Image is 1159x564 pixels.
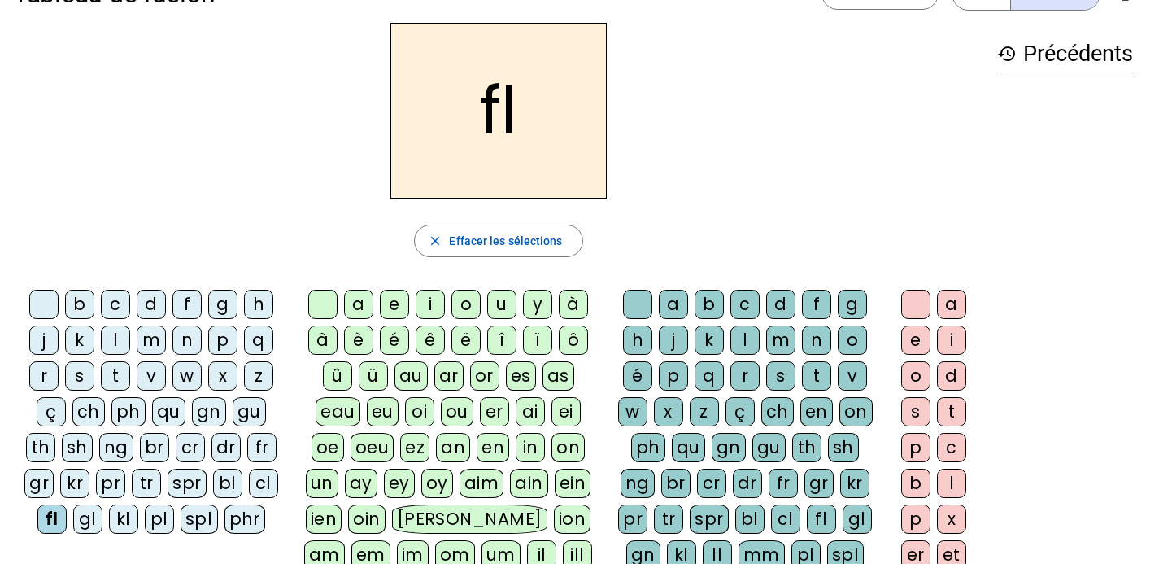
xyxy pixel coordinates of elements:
[323,361,352,391] div: û
[725,397,755,426] div: ç
[477,433,509,462] div: en
[937,433,966,462] div: c
[211,433,241,462] div: dr
[807,505,836,534] div: fl
[308,326,338,355] div: â
[901,505,930,534] div: p
[65,326,94,355] div: k
[937,326,966,355] div: i
[384,469,415,498] div: ey
[937,397,966,426] div: t
[109,505,138,534] div: kl
[470,361,499,391] div: or
[37,397,66,426] div: ç
[60,469,89,498] div: kr
[351,433,394,462] div: oeu
[192,397,226,426] div: gn
[802,290,831,319] div: f
[306,505,342,534] div: ien
[348,505,386,534] div: oin
[618,397,647,426] div: w
[345,469,377,498] div: ay
[233,397,266,426] div: gu
[695,326,724,355] div: k
[621,469,655,498] div: ng
[316,397,360,426] div: eau
[65,361,94,391] div: s
[244,326,273,355] div: q
[181,505,218,534] div: spl
[997,36,1133,72] h3: Précédents
[249,469,278,498] div: cl
[416,290,445,319] div: i
[101,326,130,355] div: l
[487,326,516,355] div: î
[690,397,719,426] div: z
[838,290,867,319] div: g
[937,290,966,319] div: a
[306,469,338,498] div: un
[380,326,409,355] div: é
[766,290,795,319] div: d
[901,361,930,391] div: o
[542,361,574,391] div: as
[441,397,473,426] div: ou
[152,397,185,426] div: qu
[451,290,481,319] div: o
[697,469,726,498] div: cr
[735,505,765,534] div: bl
[659,326,688,355] div: j
[551,397,581,426] div: ei
[213,469,242,498] div: bl
[244,361,273,391] div: z
[312,433,344,462] div: oe
[654,505,683,534] div: tr
[111,397,146,426] div: ph
[137,361,166,391] div: v
[37,505,67,534] div: fl
[392,505,547,534] div: [PERSON_NAME]
[523,290,552,319] div: y
[460,469,504,498] div: aim
[247,433,277,462] div: fr
[101,290,130,319] div: c
[766,326,795,355] div: m
[672,433,705,462] div: qu
[414,225,582,257] button: Effacer les sélections
[554,505,591,534] div: ion
[390,23,607,199] h2: fl
[176,433,205,462] div: cr
[359,361,388,391] div: ü
[654,397,683,426] div: x
[208,290,237,319] div: g
[168,469,207,498] div: spr
[623,326,652,355] div: h
[451,326,481,355] div: ë
[937,505,966,534] div: x
[99,433,133,462] div: ng
[65,290,94,319] div: b
[208,326,237,355] div: p
[405,397,434,426] div: oi
[659,290,688,319] div: a
[72,397,105,426] div: ch
[172,361,202,391] div: w
[792,433,821,462] div: th
[24,469,54,498] div: gr
[132,469,161,498] div: tr
[997,44,1017,63] mat-icon: history
[140,433,169,462] div: br
[661,469,691,498] div: br
[516,397,545,426] div: ai
[487,290,516,319] div: u
[843,505,872,534] div: gl
[761,397,794,426] div: ch
[344,290,373,319] div: a
[901,469,930,498] div: b
[101,361,130,391] div: t
[695,290,724,319] div: b
[344,326,373,355] div: è
[802,326,831,355] div: n
[901,326,930,355] div: e
[436,433,470,462] div: an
